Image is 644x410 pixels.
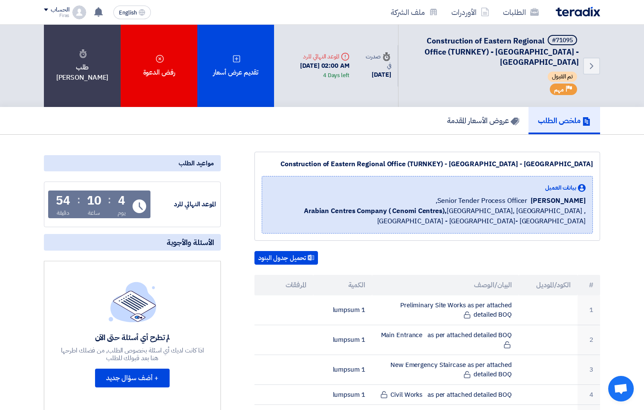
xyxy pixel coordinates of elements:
div: لم تطرح أي أسئلة حتى الآن [60,332,205,342]
th: الكود/الموديل [519,275,578,295]
div: Firas [44,13,69,18]
td: Civil Works as per attached detailed BOQ [372,384,519,405]
div: يوم [118,208,126,217]
div: اذا كانت لديك أي اسئلة بخصوص الطلب, من فضلك اطرحها هنا بعد قبولك للطلب [60,346,205,362]
td: Preliminary Site Works as per attached detailed BOQ [372,295,519,325]
div: صدرت في [363,52,391,70]
div: الحساب [51,6,69,14]
div: طلب [PERSON_NAME] [44,25,121,107]
span: بيانات العميل [545,183,576,192]
span: تم القبول [548,72,577,82]
div: مواعيد الطلب [44,155,221,171]
div: دقيقة [57,208,70,217]
button: + أضف سؤال جديد [95,369,170,387]
div: تقديم عرض أسعار [197,25,274,107]
span: Senior Tender Process Officer, [436,196,527,206]
td: 3 [578,355,600,384]
th: المرفقات [254,275,313,295]
td: 1 lumpsum [313,355,372,384]
a: دردشة مفتوحة [608,376,634,401]
button: English [113,6,151,19]
div: : [77,192,80,208]
div: الموعد النهائي للرد [281,52,349,61]
div: 10 [87,195,101,207]
div: رفض الدعوة [121,25,197,107]
div: Construction of Eastern Regional Office (TURNKEY) - [GEOGRAPHIC_DATA] - [GEOGRAPHIC_DATA] [262,159,593,169]
th: الكمية [313,275,372,295]
div: 54 [56,195,70,207]
div: 4 Days left [323,71,349,80]
span: الأسئلة والأجوبة [167,237,214,247]
div: : [108,192,111,208]
td: Main Entrance as per attached detailed BOQ [372,325,519,355]
span: [GEOGRAPHIC_DATA], [GEOGRAPHIC_DATA] ,[GEOGRAPHIC_DATA] - [GEOGRAPHIC_DATA]- [GEOGRAPHIC_DATA] [269,206,586,226]
th: البيان/الوصف [372,275,519,295]
h5: ملخص الطلب [538,115,591,125]
img: Teradix logo [556,7,600,17]
b: Arabian Centres Company ( Cenomi Centres), [304,206,447,216]
span: English [119,10,137,16]
h5: عروض الأسعار المقدمة [447,115,519,125]
button: تحميل جدول البنود [254,251,318,265]
img: profile_test.png [72,6,86,19]
div: #71095 [552,38,573,43]
a: الطلبات [496,2,546,22]
div: [DATE] [363,70,391,80]
th: # [578,275,600,295]
span: [PERSON_NAME] [531,196,586,206]
td: 1 lumpsum [313,325,372,355]
div: الموعد النهائي للرد [152,199,216,209]
td: 1 [578,295,600,325]
td: 1 lumpsum [313,295,372,325]
span: Construction of Eastern Regional Office (TURNKEY) - [GEOGRAPHIC_DATA] - [GEOGRAPHIC_DATA] [425,35,579,68]
a: ملخص الطلب [528,107,600,134]
img: empty_state_list.svg [109,282,156,322]
a: الأوردرات [445,2,496,22]
div: 4 [118,195,125,207]
td: 2 [578,325,600,355]
span: مهم [554,86,564,94]
h5: Construction of Eastern Regional Office (TURNKEY) - Nakheel Mall - Dammam [409,35,579,67]
div: [DATE] 02:00 AM [281,61,349,80]
a: عروض الأسعار المقدمة [438,107,528,134]
td: 1 lumpsum [313,384,372,405]
div: ساعة [88,208,100,217]
a: ملف الشركة [384,2,445,22]
td: 4 [578,384,600,405]
td: New Emergency Staircase as per attached detailed BOQ [372,355,519,384]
